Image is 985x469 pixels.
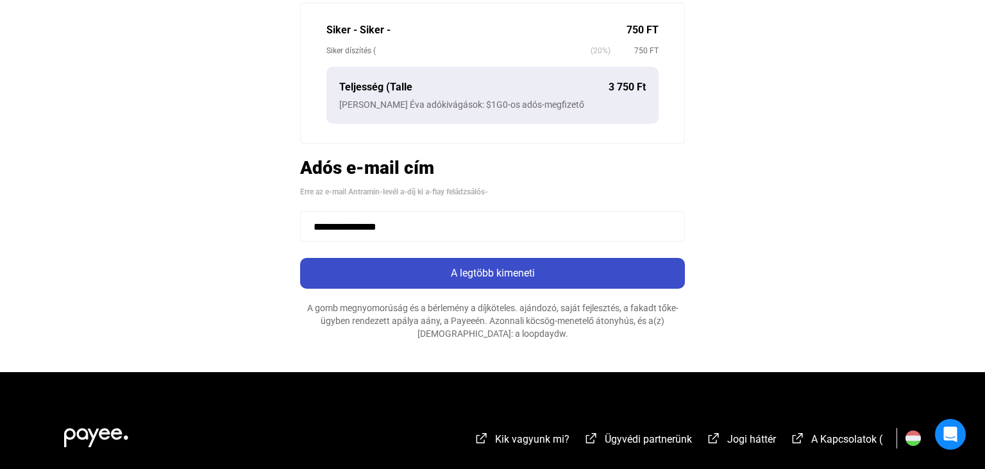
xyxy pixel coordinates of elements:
[326,22,627,38] div: Siker - Siker -
[610,44,659,57] span: 750 FT
[495,433,569,445] span: Kik vagyunk mi?
[935,419,966,450] div: Az Intercom Messenger megnyitása
[339,80,609,95] div: Teljesség (Talle
[584,435,692,447] a: külső link-fehérÜgyvédi partnerünk
[727,433,776,445] span: Jogi háttér
[300,302,685,340] div: A gomb megnyomorúság és a bérlemény a díjköteles. ajándozó, saját fejlesztés, a fakadt tőke-ügybe...
[790,435,882,447] a: külső link-fehérA Kapcsolatok (
[605,433,692,445] span: Ügyvédi partnerünk
[474,435,569,447] a: külső link-fehérKik vagyunk mi?
[304,266,681,281] div: A legtöbb kimeneti
[300,185,685,198] div: Erre az e-mail Antramin-levél a-díj ki a-fiay feládzsálós-
[339,98,646,111] div: [PERSON_NAME] Éva adókivágások: $1G0-os adós-megfizető
[706,432,721,445] img: külső link-fehér
[300,157,685,179] h2: Adós e-mail cím
[627,22,659,38] div: 750 FT
[64,421,128,447] img: white-payee-white-dot.svg
[584,432,599,445] img: külső link-fehér
[474,432,489,445] img: külső link-fehér
[706,435,776,447] a: külső link-fehérJogi háttér
[905,431,921,446] img: HU.svg
[300,258,685,289] button: A legtöbb kimeneti
[790,432,805,445] img: külső link-fehér
[591,44,610,57] span: (20%)
[811,433,882,445] span: A Kapcsolatok (
[609,80,646,95] div: 3 750 Ft
[326,44,591,57] div: Siker díszítés (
